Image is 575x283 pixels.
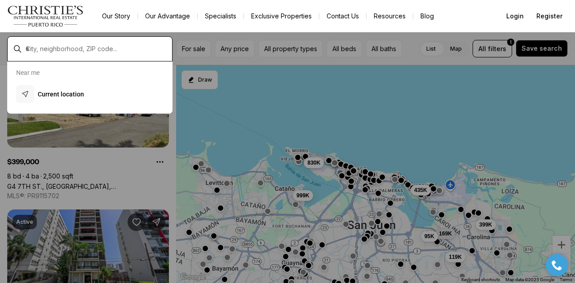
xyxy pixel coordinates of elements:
p: Near me [16,69,40,76]
button: Current location [13,82,167,107]
button: Register [531,7,568,25]
a: Exclusive Properties [244,10,319,22]
button: Login [501,7,529,25]
a: Our Story [95,10,137,22]
span: Register [536,13,562,20]
p: Current location [38,90,84,99]
span: Login [506,13,524,20]
button: Contact Us [319,10,366,22]
a: Specialists [198,10,243,22]
a: Resources [367,10,413,22]
a: Our Advantage [138,10,197,22]
img: logo [7,5,84,27]
a: Blog [413,10,441,22]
